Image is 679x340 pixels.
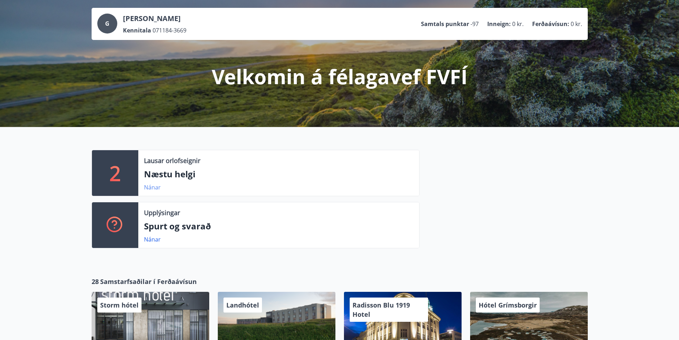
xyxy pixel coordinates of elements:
[144,183,161,191] a: Nánar
[100,301,139,309] span: Storm hótel
[153,26,186,34] span: 071184-3669
[144,156,200,165] p: Lausar orlofseignir
[92,277,99,286] span: 28
[123,26,151,34] p: Kennitala
[144,168,413,180] p: Næstu helgi
[353,301,410,319] span: Radisson Blu 1919 Hotel
[487,20,511,28] p: Inneign :
[212,63,468,90] p: Velkomin á félagavef FVFÍ
[105,20,109,27] span: G
[226,301,259,309] span: Landhótel
[100,277,197,286] span: Samstarfsaðilar í Ferðaávísun
[571,20,582,28] span: 0 kr.
[512,20,524,28] span: 0 kr.
[123,14,186,24] p: [PERSON_NAME]
[470,20,479,28] span: -97
[532,20,569,28] p: Ferðaávísun :
[144,220,413,232] p: Spurt og svarað
[421,20,469,28] p: Samtals punktar
[144,208,180,217] p: Upplýsingar
[479,301,537,309] span: Hótel Grímsborgir
[144,235,161,243] a: Nánar
[109,159,121,187] p: 2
